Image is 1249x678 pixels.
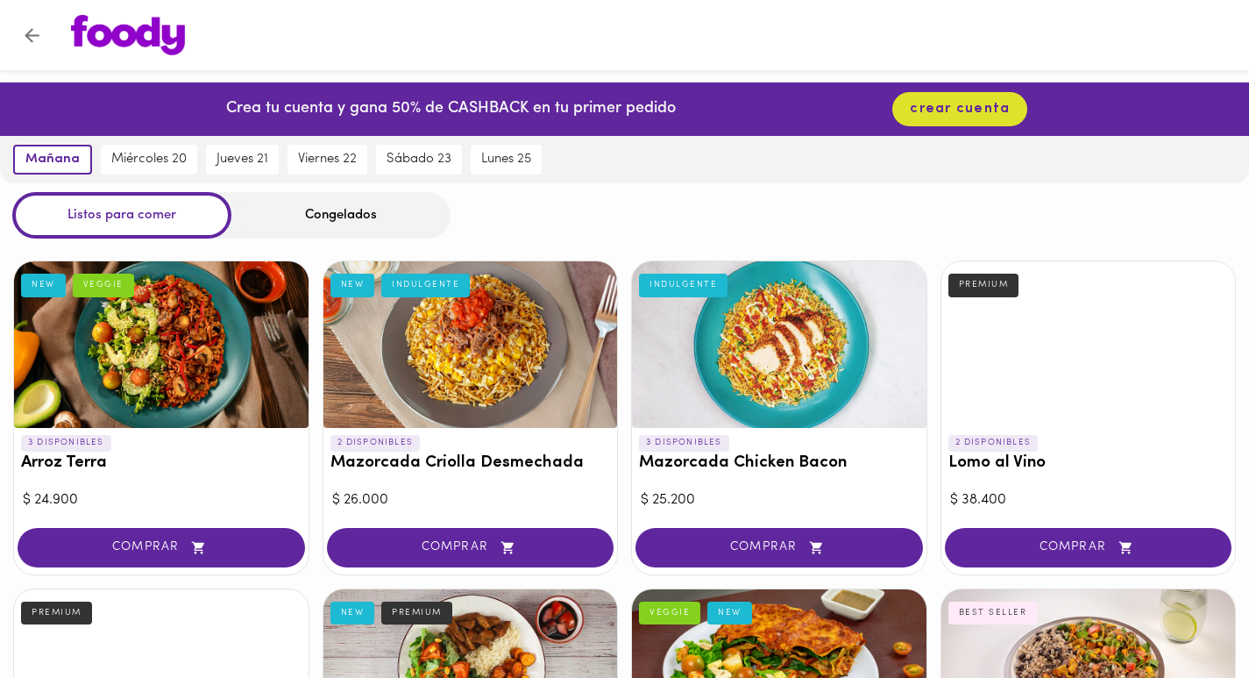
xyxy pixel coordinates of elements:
button: COMPRAR [327,528,614,567]
div: VEGGIE [639,602,700,624]
button: Volver [11,14,53,57]
button: viernes 22 [287,145,367,175]
div: $ 25.200 [641,490,918,510]
span: COMPRAR [657,540,901,555]
button: crear cuenta [892,92,1027,126]
div: VEGGIE [73,274,134,296]
button: sábado 23 [376,145,462,175]
span: viernes 22 [298,152,357,168]
div: INDULGENTE [381,274,470,296]
h3: Mazorcada Criolla Desmechada [330,454,611,473]
span: jueves 21 [216,152,268,168]
div: Lomo al Vino [941,261,1236,428]
img: logo.png [71,15,185,55]
div: PREMIUM [381,602,452,624]
div: NEW [330,602,375,624]
div: NEW [707,602,752,624]
span: sábado 23 [387,152,451,168]
p: 2 DISPONIBLES [948,435,1039,451]
p: 3 DISPONIBLES [639,435,729,451]
div: NEW [21,274,66,296]
span: lunes 25 [481,152,531,168]
iframe: Messagebird Livechat Widget [1147,576,1231,660]
p: 2 DISPONIBLES [330,435,421,451]
div: Listos para comer [12,192,231,239]
div: Arroz Terra [14,261,309,428]
div: Mazorcada Chicken Bacon [632,261,926,428]
h3: Lomo al Vino [948,454,1229,473]
span: COMPRAR [39,540,283,555]
button: miércoles 20 [101,145,197,175]
div: Mazorcada Criolla Desmechada [323,261,618,428]
div: BEST SELLER [948,602,1038,624]
h3: Mazorcada Chicken Bacon [639,454,919,473]
button: COMPRAR [945,528,1232,567]
span: mañana [25,152,80,168]
button: COMPRAR [635,528,923,567]
div: Congelados [231,192,451,239]
div: $ 38.400 [950,490,1227,510]
div: NEW [330,274,375,296]
p: 3 DISPONIBLES [21,435,111,451]
span: COMPRAR [967,540,1210,555]
button: mañana [13,145,92,175]
span: crear cuenta [910,101,1010,118]
span: COMPRAR [349,540,593,555]
button: lunes 25 [471,145,542,175]
p: Crea tu cuenta y gana 50% de CASHBACK en tu primer pedido [226,98,676,121]
h3: Arroz Terra [21,454,302,473]
button: COMPRAR [18,528,305,567]
div: PREMIUM [948,274,1019,296]
div: $ 24.900 [23,490,300,510]
span: miércoles 20 [111,152,187,168]
div: INDULGENTE [639,274,727,296]
button: jueves 21 [206,145,279,175]
div: $ 26.000 [332,490,609,510]
div: PREMIUM [21,602,92,624]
